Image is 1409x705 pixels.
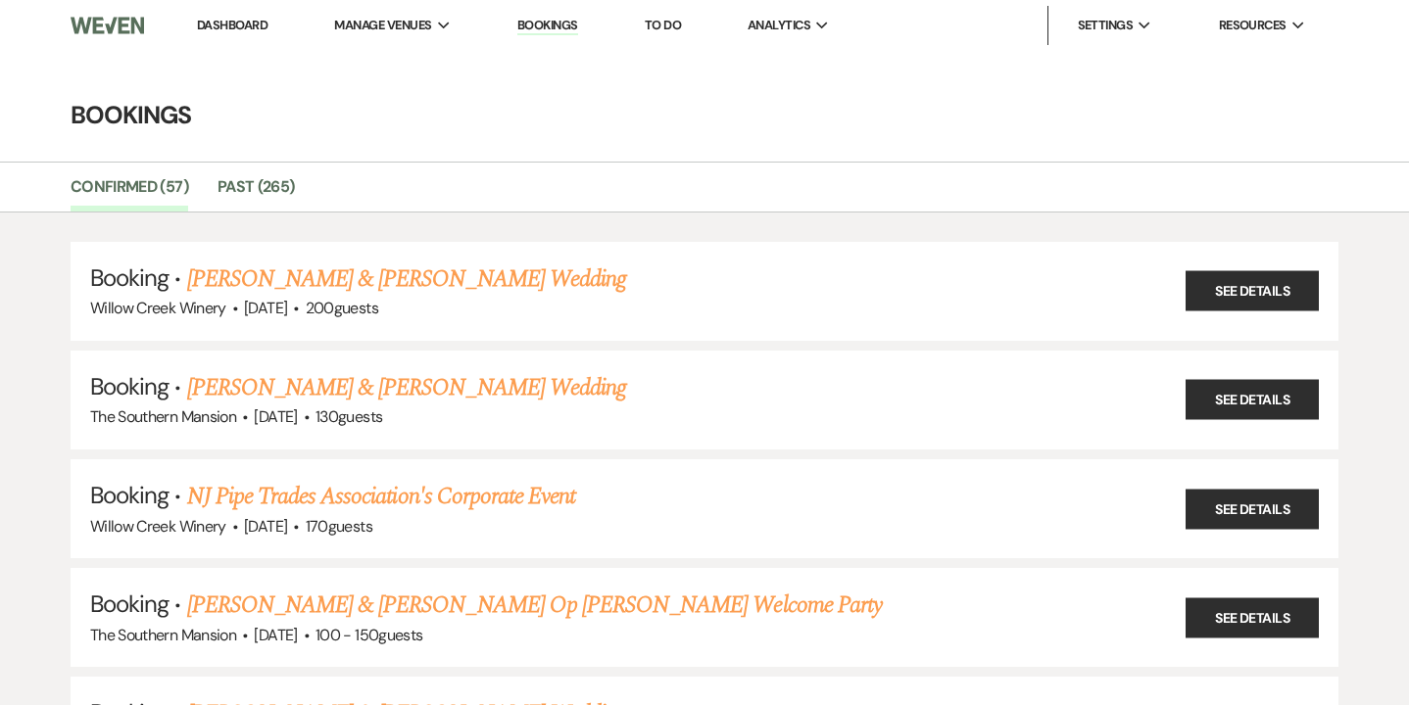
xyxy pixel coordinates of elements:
span: Willow Creek Winery [90,298,226,318]
img: Weven Logo [71,5,144,46]
span: [DATE] [254,406,297,427]
span: Analytics [748,16,810,35]
a: Confirmed (57) [71,174,188,211]
span: [DATE] [254,625,297,645]
span: The Southern Mansion [90,625,236,645]
span: 100 - 150 guests [316,625,422,645]
a: [PERSON_NAME] & [PERSON_NAME] Wedding [187,370,626,405]
span: Settings [1078,16,1134,35]
span: 170 guests [306,516,372,537]
a: See Details [1186,597,1319,637]
span: Manage Venues [334,16,431,35]
a: [PERSON_NAME] & [PERSON_NAME] Wedding [187,261,626,297]
span: [DATE] [244,298,287,318]
span: [DATE] [244,516,287,537]
a: See Details [1186,380,1319,420]
a: Past (265) [218,174,295,211]
span: Booking [90,480,169,510]
span: Willow Creek Winery [90,516,226,537]
a: Dashboard [197,17,267,33]
span: Booking [90,371,169,401]
a: Bookings [517,17,578,35]
span: Booking [90,588,169,619]
span: 130 guests [316,406,382,427]
span: Resources [1219,16,1287,35]
a: To Do [645,17,681,33]
a: [PERSON_NAME] & [PERSON_NAME] Op [PERSON_NAME] Welcome Party [187,587,882,623]
a: See Details [1186,271,1319,311]
a: NJ Pipe Trades Association's Corporate Event [187,479,576,514]
span: Booking [90,262,169,293]
span: 200 guests [306,298,378,318]
a: See Details [1186,489,1319,529]
span: The Southern Mansion [90,406,236,427]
